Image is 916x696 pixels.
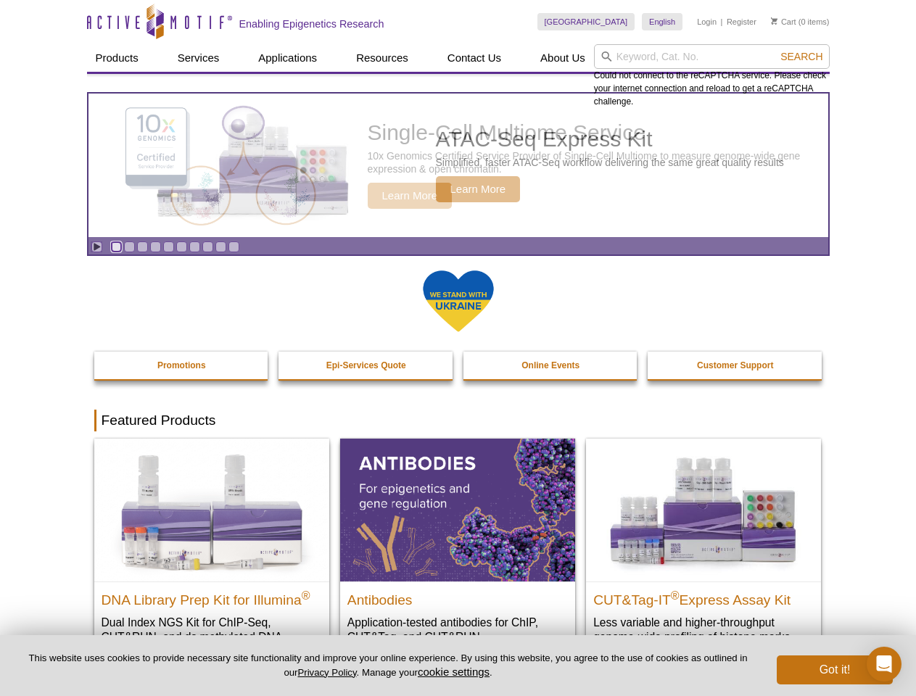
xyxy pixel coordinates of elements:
[771,13,830,30] li: (0 items)
[776,50,827,63] button: Search
[436,156,784,169] p: Simplified, faster ATAC-Seq workflow delivering the same great quality results
[671,589,680,601] sup: ®
[176,241,187,252] a: Go to slide 6
[697,17,717,27] a: Login
[124,241,135,252] a: Go to slide 2
[111,241,122,252] a: Go to slide 1
[594,44,830,69] input: Keyword, Cat. No.
[137,241,148,252] a: Go to slide 3
[347,615,568,645] p: Application-tested antibodies for ChIP, CUT&Tag, and CUT&RUN.
[157,360,206,370] strong: Promotions
[436,128,784,150] h2: ATAC-Seq Express Kit
[23,652,753,679] p: This website uses cookies to provide necessary site functionality and improve your online experie...
[202,241,213,252] a: Go to slide 8
[771,17,777,25] img: Your Cart
[102,586,322,608] h2: DNA Library Prep Kit for Illumina
[347,44,417,72] a: Resources
[278,352,454,379] a: Epi-Services Quote
[94,439,329,673] a: DNA Library Prep Kit for Illumina DNA Library Prep Kit for Illumina® Dual Index NGS Kit for ChIP-...
[302,589,310,601] sup: ®
[88,94,828,237] article: ATAC-Seq Express Kit
[532,44,594,72] a: About Us
[780,51,822,62] span: Search
[867,647,901,681] div: Open Intercom Messenger
[228,241,239,252] a: Go to slide 10
[593,615,814,645] p: Less variable and higher-throughput genome-wide profiling of histone marks​.
[593,586,814,608] h2: CUT&Tag-IT Express Assay Kit
[297,667,356,678] a: Privacy Policy
[422,269,495,333] img: We Stand With Ukraine
[326,360,406,370] strong: Epi-Services Quote
[150,241,161,252] a: Go to slide 4
[418,666,490,678] button: cookie settings
[340,439,575,581] img: All Antibodies
[436,176,521,202] span: Learn More
[94,352,270,379] a: Promotions
[642,13,682,30] a: English
[721,13,723,30] li: |
[87,44,147,72] a: Products
[439,44,510,72] a: Contact Us
[521,360,579,370] strong: Online Events
[771,17,796,27] a: Cart
[102,615,322,659] p: Dual Index NGS Kit for ChIP-Seq, CUT&RUN, and ds methylated DNA assays.
[347,586,568,608] h2: Antibodies
[463,352,639,379] a: Online Events
[586,439,821,581] img: CUT&Tag-IT® Express Assay Kit
[88,94,828,237] a: ATAC-Seq Express Kit ATAC-Seq Express Kit Simplified, faster ATAC-Seq workflow delivering the sam...
[697,360,773,370] strong: Customer Support
[340,439,575,658] a: All Antibodies Antibodies Application-tested antibodies for ChIP, CUT&Tag, and CUT&RUN.
[189,241,200,252] a: Go to slide 7
[594,44,830,108] div: Could not connect to the reCAPTCHA service. Please check your internet connection and reload to g...
[163,241,174,252] a: Go to slide 5
[94,410,822,431] h2: Featured Products
[537,13,635,30] a: [GEOGRAPHIC_DATA]
[586,439,821,658] a: CUT&Tag-IT® Express Assay Kit CUT&Tag-IT®Express Assay Kit Less variable and higher-throughput ge...
[727,17,756,27] a: Register
[249,44,326,72] a: Applications
[94,439,329,581] img: DNA Library Prep Kit for Illumina
[215,241,226,252] a: Go to slide 9
[777,655,893,684] button: Got it!
[648,352,823,379] a: Customer Support
[135,110,374,220] img: ATAC-Seq Express Kit
[91,241,102,252] a: Toggle autoplay
[239,17,384,30] h2: Enabling Epigenetics Research
[169,44,228,72] a: Services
